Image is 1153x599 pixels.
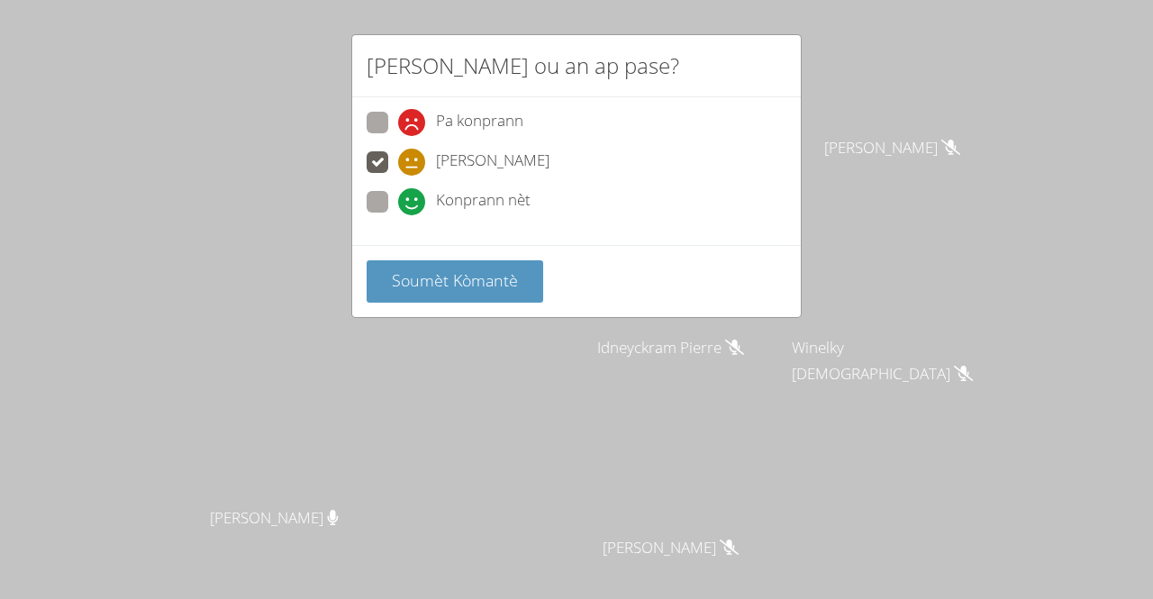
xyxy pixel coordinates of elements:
[392,269,518,291] font: Soumèt Kòmantè
[367,50,679,80] font: [PERSON_NAME] ou an ap pase?
[436,189,531,210] font: Konprann nèt
[436,110,523,131] font: Pa konprann
[367,260,543,303] button: Soumèt Kòmantè
[436,150,549,170] font: [PERSON_NAME]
